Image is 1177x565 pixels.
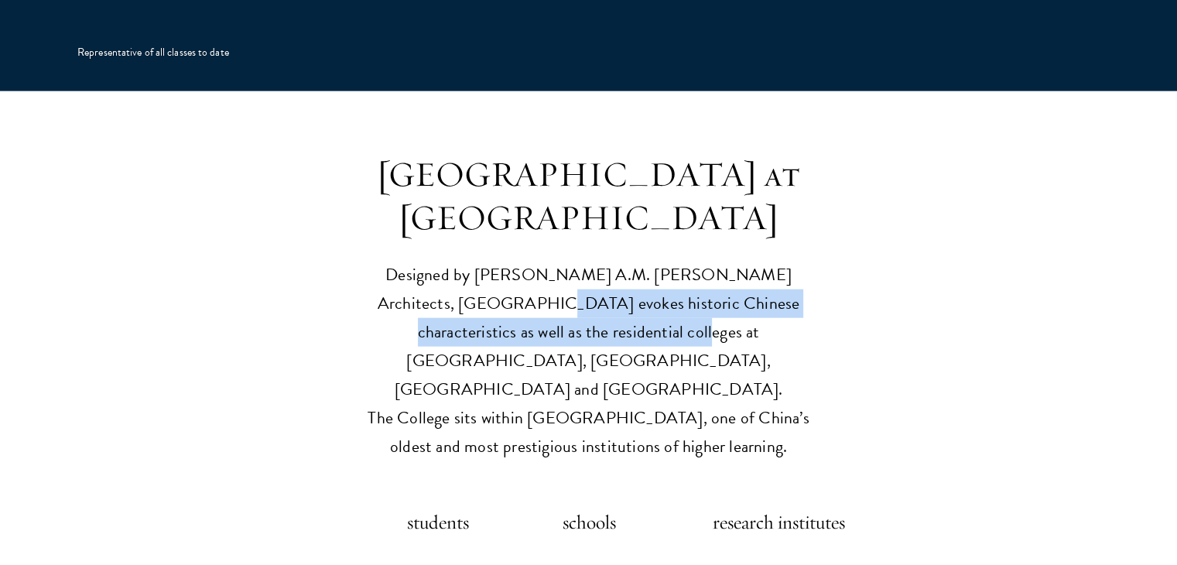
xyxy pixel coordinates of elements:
[555,507,616,538] h5: schools
[399,507,469,538] h5: students
[705,507,845,538] h5: research institutes
[349,261,829,461] p: Designed by [PERSON_NAME] A.M. [PERSON_NAME] Architects, [GEOGRAPHIC_DATA] evokes historic Chines...
[349,153,829,240] h3: [GEOGRAPHIC_DATA] at [GEOGRAPHIC_DATA]
[77,45,229,60] div: Representative of all classes to date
